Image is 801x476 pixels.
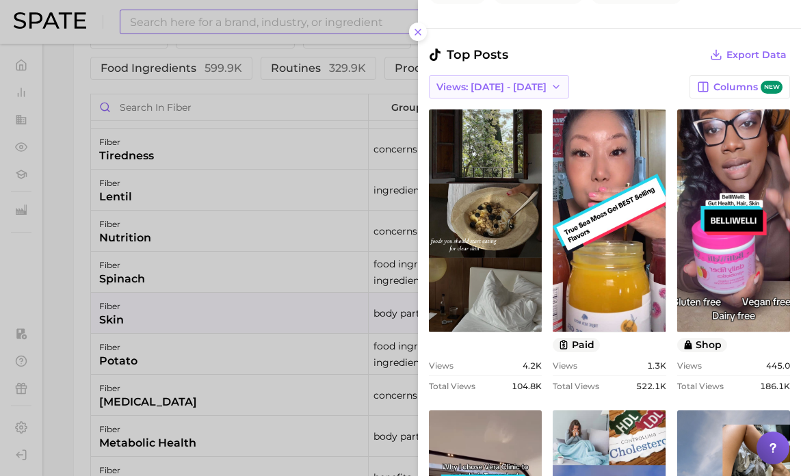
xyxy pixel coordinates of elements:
span: Export Data [726,49,787,61]
span: Total Views [553,381,599,391]
button: paid [553,338,600,352]
span: 104.8k [512,381,542,391]
span: Views [553,360,577,371]
span: 4.2k [523,360,542,371]
span: Total Views [429,381,475,391]
span: new [761,81,783,94]
span: Columns [713,81,783,94]
span: 1.3k [647,360,666,371]
span: Views: [DATE] - [DATE] [436,81,547,93]
span: 522.1k [636,381,666,391]
span: Total Views [677,381,724,391]
span: Views [429,360,454,371]
span: Top Posts [429,45,508,64]
button: Views: [DATE] - [DATE] [429,75,569,98]
span: 186.1k [760,381,790,391]
span: 445.0 [766,360,790,371]
button: Columnsnew [690,75,790,98]
button: Export Data [707,45,790,64]
button: shop [677,338,728,352]
span: Views [677,360,702,371]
